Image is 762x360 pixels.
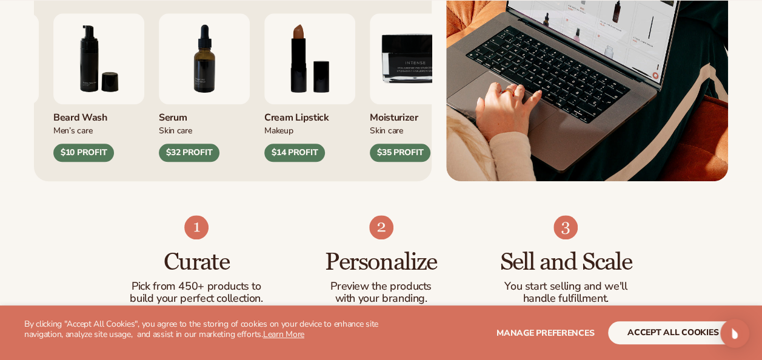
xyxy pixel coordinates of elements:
[264,124,355,136] div: Makeup
[370,13,461,162] div: 9 / 9
[53,124,144,136] div: Men’s Care
[264,13,355,162] div: 8 / 9
[370,144,430,162] div: $35 PROFIT
[496,321,594,344] button: Manage preferences
[313,281,449,293] p: Preview the products
[53,13,144,104] img: Foaming beard wash.
[264,13,355,104] img: Luxury cream lipstick.
[159,13,250,104] img: Collagen and retinol serum.
[313,249,449,276] h3: Personalize
[159,13,250,162] div: 7 / 9
[159,144,219,162] div: $32 PROFIT
[370,13,461,104] img: Moisturizer.
[553,215,578,239] img: Shopify Image 6
[370,104,461,124] div: Moisturizer
[498,281,634,293] p: You start selling and we'll
[53,104,144,124] div: Beard Wash
[496,327,594,339] span: Manage preferences
[184,215,209,239] img: Shopify Image 4
[720,319,749,348] div: Open Intercom Messenger
[264,144,325,162] div: $14 PROFIT
[263,328,304,340] a: Learn More
[159,124,250,136] div: Skin Care
[264,104,355,124] div: Cream Lipstick
[369,215,393,239] img: Shopify Image 5
[53,144,114,162] div: $10 PROFIT
[129,249,265,276] h3: Curate
[53,13,144,162] div: 6 / 9
[370,124,461,136] div: Skin Care
[129,281,265,305] p: Pick from 450+ products to build your perfect collection.
[608,321,738,344] button: accept all cookies
[498,293,634,305] p: handle fulfillment.
[498,249,634,276] h3: Sell and Scale
[159,104,250,124] div: Serum
[24,319,381,340] p: By clicking "Accept All Cookies", you agree to the storing of cookies on your device to enhance s...
[313,293,449,305] p: with your branding.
